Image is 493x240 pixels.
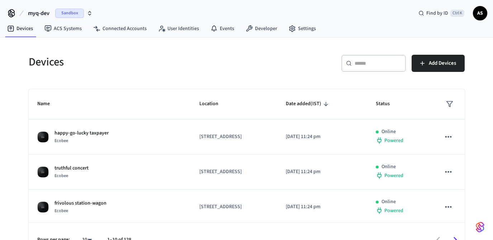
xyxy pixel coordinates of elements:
[54,208,68,214] span: Ecobee
[473,6,487,20] button: AS
[54,200,106,207] p: frivolous station-wagon
[450,10,464,17] span: Ctrl K
[37,201,49,213] img: ecobee_lite_3
[474,7,487,20] span: AS
[384,137,403,144] span: Powered
[199,203,269,211] p: [STREET_ADDRESS]
[426,10,448,17] span: Find by ID
[381,128,396,136] p: Online
[199,168,269,176] p: [STREET_ADDRESS]
[55,9,84,18] span: Sandbox
[384,207,403,214] span: Powered
[413,7,470,20] div: Find by IDCtrl K
[37,131,49,143] img: ecobee_lite_3
[28,9,49,18] span: myq-dev
[37,98,59,109] span: Name
[412,55,465,72] button: Add Devices
[384,172,403,179] span: Powered
[476,221,484,233] img: SeamLogoGradient.69752ec5.svg
[87,22,152,35] a: Connected Accounts
[286,133,359,141] p: [DATE] 11:24 pm
[1,22,39,35] a: Devices
[152,22,205,35] a: User Identities
[283,22,322,35] a: Settings
[286,203,359,211] p: [DATE] 11:24 pm
[381,198,396,206] p: Online
[37,166,49,178] img: ecobee_lite_3
[54,173,68,179] span: Ecobee
[54,165,89,172] p: truthful concert
[376,98,399,109] span: Status
[199,133,269,141] p: [STREET_ADDRESS]
[240,22,283,35] a: Developer
[286,98,331,109] span: Date added(IST)
[199,98,228,109] span: Location
[54,138,68,144] span: Ecobee
[205,22,240,35] a: Events
[429,59,456,68] span: Add Devices
[54,129,109,137] p: happy-go-lucky taxpayer
[286,168,359,176] p: [DATE] 11:24 pm
[29,55,242,69] h5: Devices
[381,163,396,171] p: Online
[39,22,87,35] a: ACS Systems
